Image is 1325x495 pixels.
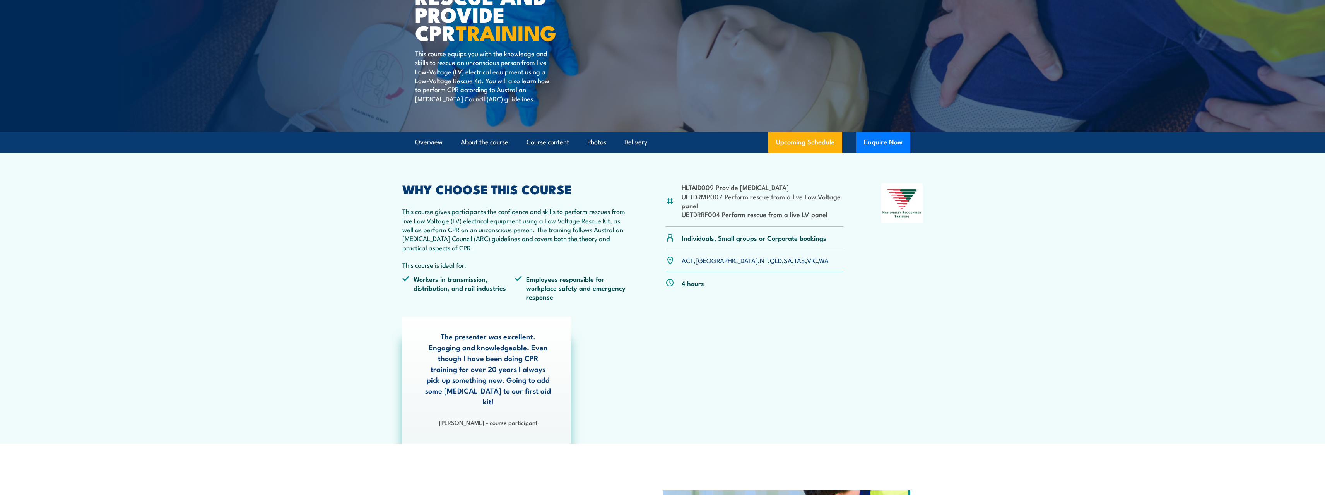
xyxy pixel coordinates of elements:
[760,255,768,265] a: NT
[587,132,606,152] a: Photos
[682,210,844,219] li: UETDRRF004 Perform rescue from a live LV panel
[807,255,817,265] a: VIC
[415,132,443,152] a: Overview
[770,255,782,265] a: QLD
[402,183,628,194] h2: WHY CHOOSE THIS COURSE
[696,255,758,265] a: [GEOGRAPHIC_DATA]
[682,255,694,265] a: ACT
[402,207,628,252] p: This course gives participants the confidence and skills to perform rescues from live Low Voltage...
[856,132,910,153] button: Enquire Now
[682,279,704,288] p: 4 hours
[768,132,842,153] a: Upcoming Schedule
[682,192,844,210] li: UETDRMP007 Perform rescue from a live Low Voltage panel
[682,183,844,192] li: HLTAID009 Provide [MEDICAL_DATA]
[425,331,551,407] p: The presenter was excellent. Engaging and knowledgeable. Even though I have been doing CPR traini...
[881,183,923,223] img: Nationally Recognised Training logo.
[456,16,556,48] strong: TRAINING
[682,256,829,265] p: , , , , , , ,
[624,132,647,152] a: Delivery
[682,233,826,242] p: Individuals, Small groups or Corporate bookings
[819,255,829,265] a: WA
[461,132,508,152] a: About the course
[794,255,805,265] a: TAS
[439,418,537,426] strong: [PERSON_NAME] - course participant
[784,255,792,265] a: SA
[515,274,628,301] li: Employees responsible for workplace safety and emergency response
[415,49,556,103] p: This course equips you with the knowledge and skills to rescue an unconscious person from live Lo...
[402,274,515,301] li: Workers in transmission, distribution, and rail industries
[402,260,628,269] p: This course is ideal for:
[527,132,569,152] a: Course content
